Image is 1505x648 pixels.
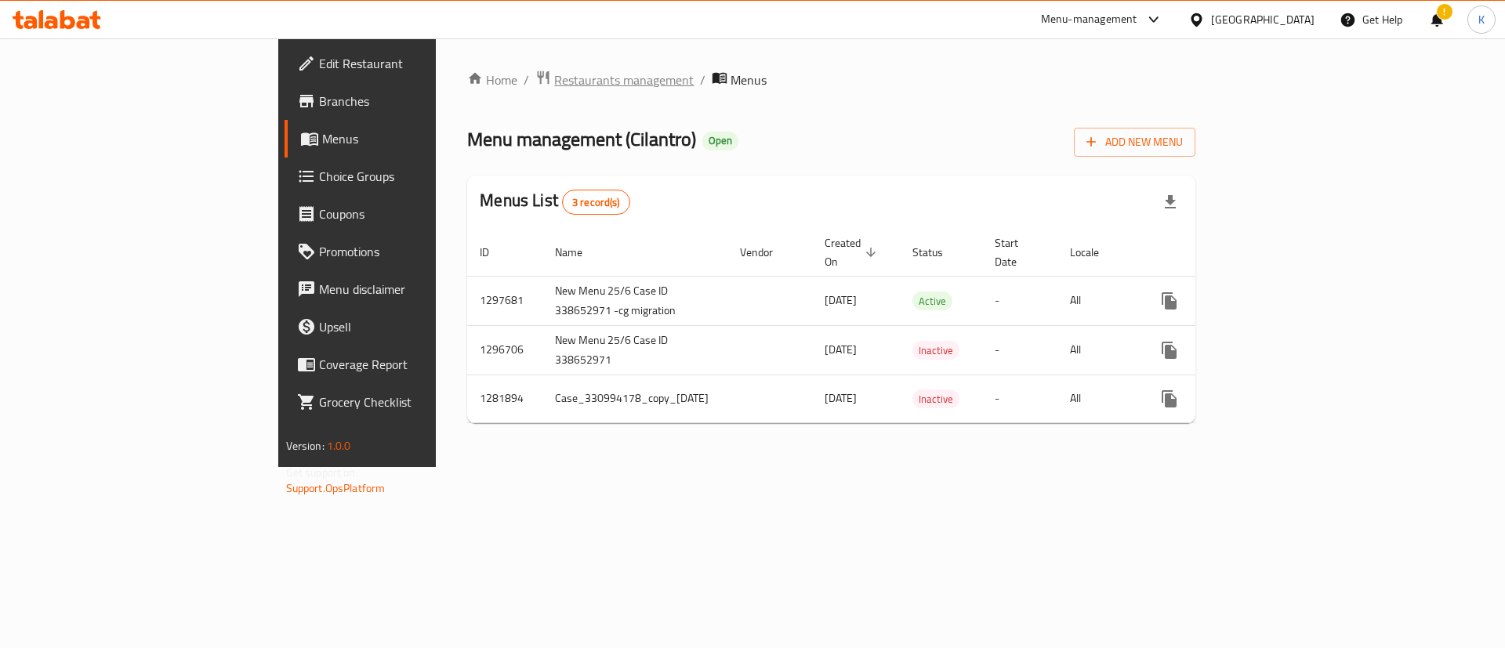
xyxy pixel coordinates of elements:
[285,270,530,308] a: Menu disclaimer
[1188,380,1226,418] button: Change Status
[285,346,530,383] a: Coverage Report
[319,242,517,261] span: Promotions
[1057,375,1138,422] td: All
[702,132,738,150] div: Open
[912,389,959,408] div: Inactive
[982,325,1057,375] td: -
[542,375,727,422] td: Case_330994178_copy_[DATE]
[285,157,530,195] a: Choice Groups
[562,190,630,215] div: Total records count
[319,393,517,411] span: Grocery Checklist
[1057,276,1138,325] td: All
[319,280,517,299] span: Menu disclaimer
[480,189,629,215] h2: Menus List
[1211,11,1315,28] div: [GEOGRAPHIC_DATA]
[825,388,857,408] span: [DATE]
[319,54,517,73] span: Edit Restaurant
[285,233,530,270] a: Promotions
[1151,183,1189,221] div: Export file
[285,45,530,82] a: Edit Restaurant
[912,292,952,310] span: Active
[563,195,629,210] span: 3 record(s)
[1151,331,1188,369] button: more
[912,291,952,310] div: Active
[1138,229,1314,277] th: Actions
[731,71,767,89] span: Menus
[319,205,517,223] span: Coupons
[912,342,959,360] span: Inactive
[467,70,1195,90] nav: breadcrumb
[319,355,517,374] span: Coverage Report
[1478,11,1485,28] span: K
[285,120,530,157] a: Menus
[740,243,793,262] span: Vendor
[554,71,694,89] span: Restaurants management
[700,71,705,89] li: /
[480,243,510,262] span: ID
[1057,325,1138,375] td: All
[319,167,517,186] span: Choice Groups
[1070,243,1119,262] span: Locale
[467,229,1314,423] table: enhanced table
[825,290,857,310] span: [DATE]
[1151,282,1188,320] button: more
[1188,282,1226,320] button: Change Status
[542,276,727,325] td: New Menu 25/6 Case ID 338652971 -cg migration
[1086,132,1183,152] span: Add New Menu
[982,276,1057,325] td: -
[1188,331,1226,369] button: Change Status
[912,390,959,408] span: Inactive
[982,375,1057,422] td: -
[912,243,963,262] span: Status
[912,341,959,360] div: Inactive
[322,129,517,148] span: Menus
[286,436,325,456] span: Version:
[1041,10,1137,29] div: Menu-management
[542,325,727,375] td: New Menu 25/6 Case ID 338652971
[1151,380,1188,418] button: more
[319,317,517,336] span: Upsell
[995,233,1039,271] span: Start Date
[285,383,530,421] a: Grocery Checklist
[286,478,386,498] a: Support.OpsPlatform
[1074,128,1195,157] button: Add New Menu
[825,233,881,271] span: Created On
[285,82,530,120] a: Branches
[327,436,351,456] span: 1.0.0
[285,195,530,233] a: Coupons
[535,70,694,90] a: Restaurants management
[825,339,857,360] span: [DATE]
[286,462,358,483] span: Get support on:
[555,243,603,262] span: Name
[285,308,530,346] a: Upsell
[702,134,738,147] span: Open
[319,92,517,110] span: Branches
[467,121,696,157] span: Menu management ( Cilantro )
